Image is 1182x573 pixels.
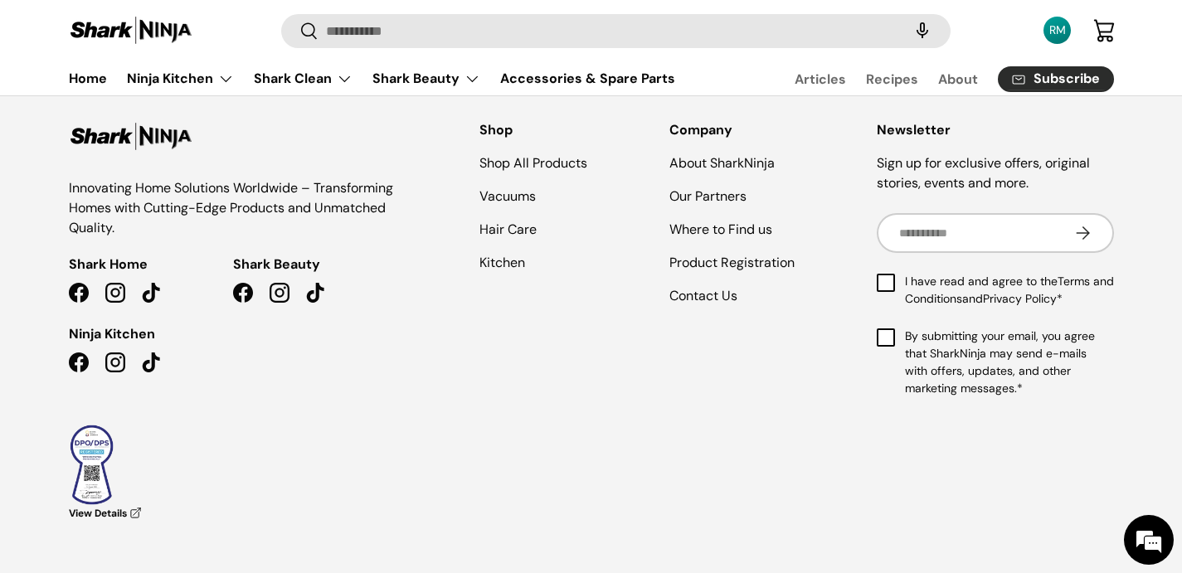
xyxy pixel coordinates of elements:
[866,63,918,95] a: Recipes
[905,328,1114,397] span: By submitting your email, you agree that SharkNinja may send e-mails with offers, updates, and ot...
[272,8,312,48] div: Minimize live chat window
[86,93,279,114] div: Chat with us now
[479,187,536,205] a: Vacuums
[669,254,795,271] a: Product Registration
[500,62,675,95] a: Accessories & Spare Parts
[69,62,675,95] nav: Primary
[96,177,229,345] span: We're online!
[69,15,193,47] img: Shark Ninja Philippines
[244,62,362,95] summary: Shark Clean
[983,291,1057,306] a: Privacy Policy
[669,287,737,304] a: Contact Us
[938,63,978,95] a: About
[877,120,1114,140] h2: Newsletter
[755,62,1114,95] nav: Secondary
[905,273,1114,308] span: I have read and agree to the and *
[233,255,320,274] span: Shark Beauty
[877,153,1114,193] p: Sign up for exclusive offers, original stories, events and more.
[362,62,490,95] summary: Shark Beauty
[998,66,1114,92] a: Subscribe
[669,154,775,172] a: About SharkNinja
[479,254,525,271] a: Kitchen
[1048,22,1067,40] div: RM
[669,221,772,238] a: Where to Find us
[69,506,142,521] a: View Details
[69,324,155,344] span: Ninja Kitchen
[8,390,316,448] textarea: Type your message and hit 'Enter'
[69,62,107,95] a: Home
[69,178,397,238] p: Innovating Home Solutions Worldwide – Transforming Homes with Cutting-Edge Products and Unmatched...
[795,63,846,95] a: Articles
[905,274,1114,306] a: Terms and Conditions
[117,62,244,95] summary: Ninja Kitchen
[479,154,587,172] a: Shop All Products
[69,255,148,274] span: Shark Home
[669,187,747,205] a: Our Partners
[1039,12,1076,49] a: RM
[479,221,537,238] a: Hair Care
[896,13,949,50] speech-search-button: Search by voice
[1034,73,1100,86] span: Subscribe
[69,424,114,506] img: Data Privacy Seal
